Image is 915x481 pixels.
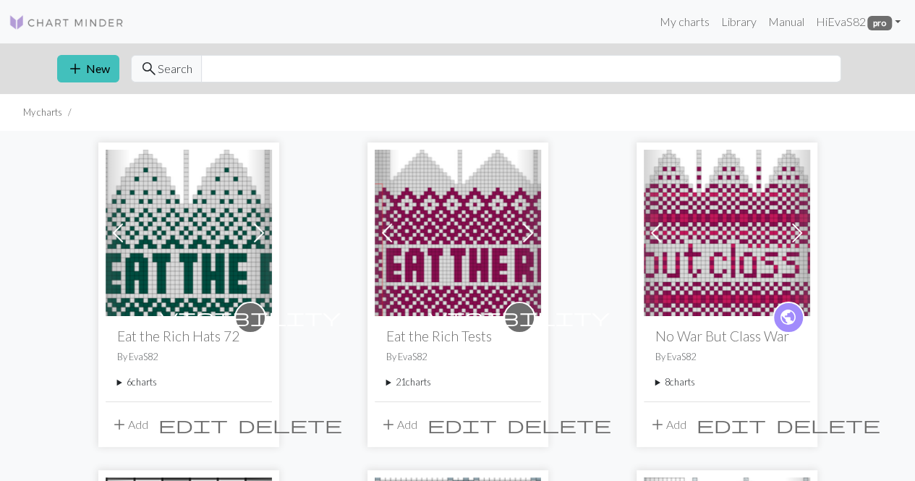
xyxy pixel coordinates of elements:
[655,350,799,364] p: By EvaS82
[507,414,611,435] span: delete
[117,328,260,344] h2: Eat the Rich Hats 72
[697,414,766,435] span: edit
[655,375,799,389] summary: 8charts
[644,150,810,316] img: No War But Class War 98x39
[106,150,272,316] img: Green Eat the Rich72x37
[140,59,158,79] span: search
[158,60,192,77] span: Search
[117,350,260,364] p: By EvaS82
[238,414,342,435] span: delete
[776,414,880,435] span: delete
[106,411,153,438] button: Add
[386,375,529,389] summary: 21charts
[9,14,124,31] img: Logo
[762,7,809,36] a: Manual
[375,150,541,316] img: Eat the Rich 80x44
[809,7,906,36] a: HiEvaS82 pro
[386,328,529,344] h2: Eat the Rich Tests
[427,416,497,433] i: Edit
[57,55,119,82] button: New
[644,411,691,438] button: Add
[375,411,422,438] button: Add
[153,411,233,438] button: Edit
[779,306,797,328] span: public
[117,375,260,389] summary: 6charts
[773,302,804,333] a: public
[644,224,810,238] a: No War But Class War 98x39
[375,224,541,238] a: Eat the Rich 80x44
[867,16,892,30] span: pro
[380,414,397,435] span: add
[715,7,762,36] a: Library
[429,303,610,332] i: private
[111,414,128,435] span: add
[502,411,616,438] button: Delete
[649,414,666,435] span: add
[771,411,885,438] button: Delete
[158,416,228,433] i: Edit
[67,59,84,79] span: add
[429,306,610,328] span: visibility
[160,306,341,328] span: visibility
[160,303,341,332] i: private
[158,414,228,435] span: edit
[386,350,529,364] p: By EvaS82
[697,416,766,433] i: Edit
[427,414,497,435] span: edit
[233,411,347,438] button: Delete
[779,303,797,332] i: public
[422,411,502,438] button: Edit
[23,106,62,119] li: My charts
[106,224,272,238] a: Green Eat the Rich72x37
[653,7,715,36] a: My charts
[691,411,771,438] button: Edit
[655,328,799,344] h2: No War But Class War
